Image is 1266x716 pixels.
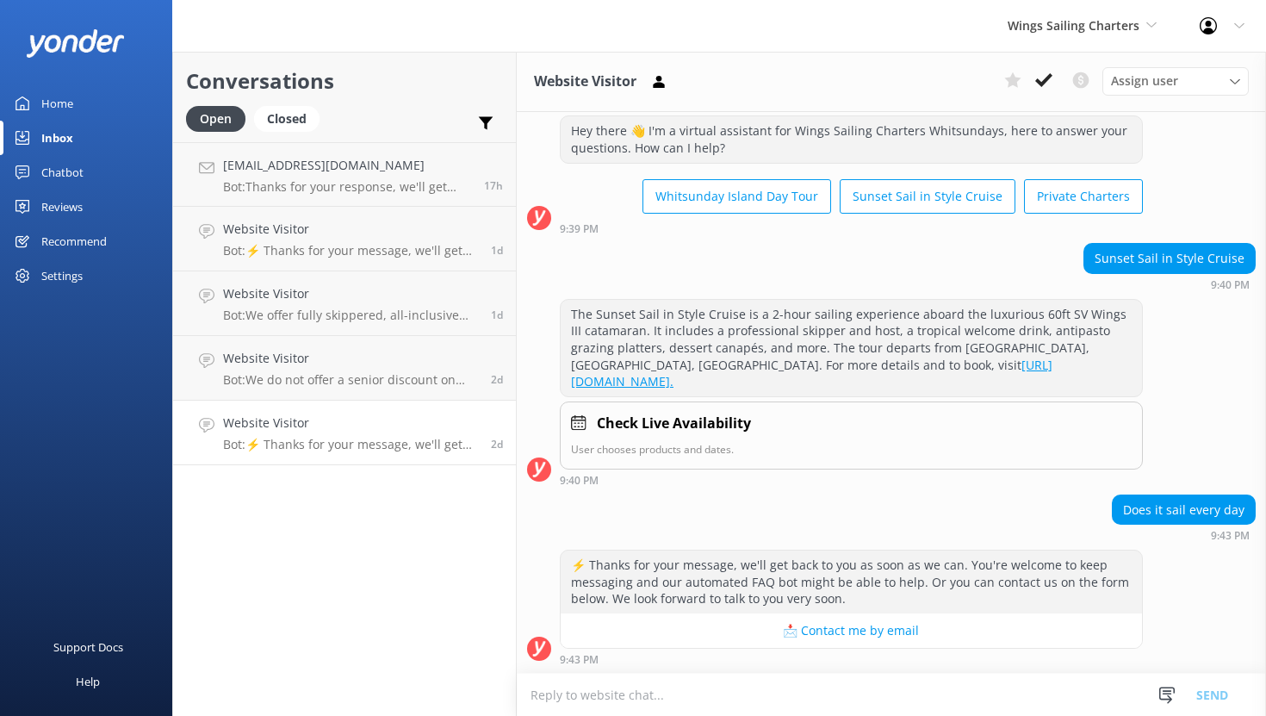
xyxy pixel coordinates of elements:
[254,109,328,128] a: Closed
[561,551,1142,613] div: ⚡ Thanks for your message, we'll get back to you as soon as we can. You're welcome to keep messag...
[223,372,478,388] p: Bot: We do not offer a senior discount on our tours. Additionally, we do not provide a pick-up an...
[76,664,100,699] div: Help
[484,178,503,193] span: Sep 23 2025 04:34pm (UTC +10:00) Australia/Lindeman
[53,630,123,664] div: Support Docs
[560,476,599,486] strong: 9:40 PM
[173,207,516,271] a: Website VisitorBot:⚡ Thanks for your message, we'll get back to you as soon as we can. You're wel...
[1112,529,1256,541] div: Sep 21 2025 07:43pm (UTC +10:00) Australia/Lindeman
[173,142,516,207] a: [EMAIL_ADDRESS][DOMAIN_NAME]Bot:Thanks for your response, we'll get back to you as soon as we can...
[223,220,478,239] h4: Website Visitor
[223,243,478,258] p: Bot: ⚡ Thanks for your message, we'll get back to you as soon as we can. You're welcome to keep m...
[186,106,245,132] div: Open
[41,155,84,190] div: Chatbot
[560,655,599,665] strong: 9:43 PM
[840,179,1015,214] button: Sunset Sail in Style Cruise
[1211,280,1250,290] strong: 9:40 PM
[1024,179,1143,214] button: Private Charters
[561,300,1142,396] div: The Sunset Sail in Style Cruise is a 2-hour sailing experience aboard the luxurious 60ft SV Wings...
[534,71,636,93] h3: Website Visitor
[561,613,1142,648] button: 📩 Contact me by email
[642,179,831,214] button: Whitsunday Island Day Tour
[223,414,478,433] h4: Website Visitor
[223,437,478,452] p: Bot: ⚡ Thanks for your message, we'll get back to you as soon as we can. You're welcome to keep m...
[173,271,516,336] a: Website VisitorBot:We offer fully skippered, all-inclusive private charters to explore the Whitsu...
[41,190,83,224] div: Reviews
[186,109,254,128] a: Open
[1211,531,1250,541] strong: 9:43 PM
[1083,278,1256,290] div: Sep 21 2025 07:40pm (UTC +10:00) Australia/Lindeman
[223,308,478,323] p: Bot: We offer fully skippered, all-inclusive private charters to explore the Whitsundays your way...
[1008,17,1139,34] span: Wings Sailing Charters
[571,357,1052,390] a: [URL][DOMAIN_NAME].
[597,413,751,435] h4: Check Live Availability
[1084,244,1255,273] div: Sunset Sail in Style Cruise
[491,243,503,258] span: Sep 23 2025 07:48am (UTC +10:00) Australia/Lindeman
[26,29,125,58] img: yonder-white-logo.png
[571,441,1132,458] p: User chooses products and dates.
[41,86,73,121] div: Home
[1111,72,1178,90] span: Assign user
[491,372,503,387] span: Sep 22 2025 09:16am (UTC +10:00) Australia/Lindeman
[223,284,478,303] h4: Website Visitor
[491,308,503,322] span: Sep 22 2025 11:04am (UTC +10:00) Australia/Lindeman
[560,222,1143,234] div: Sep 21 2025 07:39pm (UTC +10:00) Australia/Lindeman
[223,156,471,175] h4: [EMAIL_ADDRESS][DOMAIN_NAME]
[254,106,320,132] div: Closed
[561,116,1142,162] div: Hey there 👋 I'm a virtual assistant for Wings Sailing Charters Whitsundays, here to answer your q...
[491,437,503,451] span: Sep 21 2025 07:43pm (UTC +10:00) Australia/Lindeman
[1102,67,1249,95] div: Assign User
[223,349,478,368] h4: Website Visitor
[41,224,107,258] div: Recommend
[41,121,73,155] div: Inbox
[173,401,516,465] a: Website VisitorBot:⚡ Thanks for your message, we'll get back to you as soon as we can. You're wel...
[186,65,503,97] h2: Conversations
[173,336,516,401] a: Website VisitorBot:We do not offer a senior discount on our tours. Additionally, we do not provid...
[223,179,471,195] p: Bot: Thanks for your response, we'll get back to you as soon as we can during opening hours.
[560,474,1143,486] div: Sep 21 2025 07:40pm (UTC +10:00) Australia/Lindeman
[560,653,1143,665] div: Sep 21 2025 07:43pm (UTC +10:00) Australia/Lindeman
[41,258,83,293] div: Settings
[560,224,599,234] strong: 9:39 PM
[1113,495,1255,525] div: Does it sail every day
